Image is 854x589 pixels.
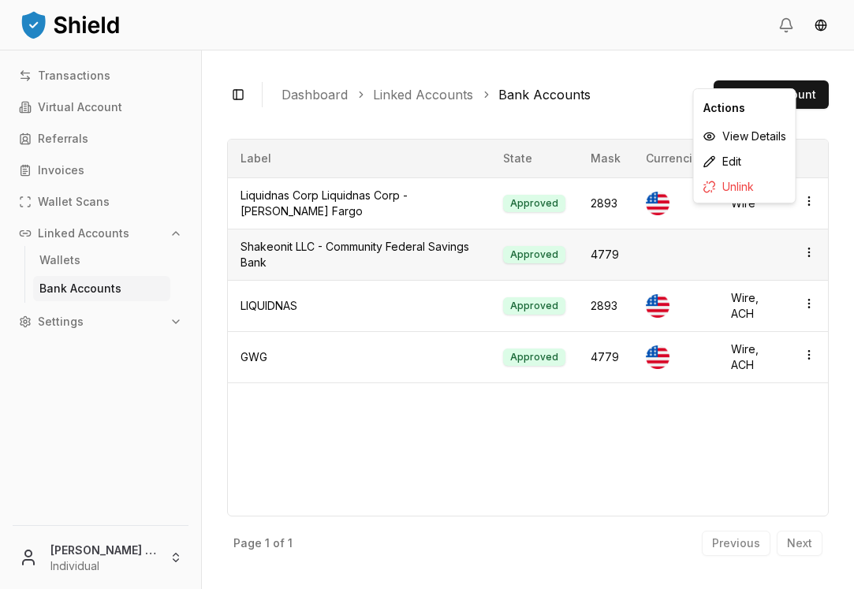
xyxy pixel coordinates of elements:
[373,85,473,104] a: Linked Accounts
[228,140,490,177] th: Label
[50,558,157,574] p: Individual
[38,316,84,327] p: Settings
[578,177,633,229] td: 2893
[578,229,633,280] td: 4779
[228,177,490,229] td: Liquidnas Corp Liquidnas Corp - [PERSON_NAME] Fargo
[745,87,816,103] span: Link Account
[697,149,792,174] div: Edit
[646,345,669,369] img: US Dollar
[38,133,88,144] p: Referrals
[233,538,262,549] p: Page
[38,165,84,176] p: Invoices
[265,538,270,549] p: 1
[498,85,591,104] a: Bank Accounts
[19,9,121,40] img: ShieldPay Logo
[39,283,121,294] p: Bank Accounts
[633,140,718,177] th: Currencies
[50,542,157,558] p: [PERSON_NAME] [PERSON_NAME]
[731,341,778,373] div: Wire, ACH
[646,192,669,215] img: US Dollar
[490,140,578,177] th: State
[731,290,778,322] div: Wire, ACH
[697,124,792,149] div: View Details
[228,331,490,382] td: GWG
[288,538,293,549] p: 1
[38,196,110,207] p: Wallet Scans
[38,102,122,113] p: Virtual Account
[228,280,490,331] td: LIQUIDNAS
[578,140,633,177] th: Mask
[273,538,285,549] p: of
[282,85,348,104] a: Dashboard
[38,228,129,239] p: Linked Accounts
[578,280,633,331] td: 2893
[38,70,110,81] p: Transactions
[578,331,633,382] td: 4779
[697,174,792,199] div: Unlink
[646,294,669,318] img: US Dollar
[228,229,490,280] td: Shakeonit LLC - Community Federal Savings Bank
[703,97,786,119] p: Actions
[282,85,701,104] nav: breadcrumb
[39,255,80,266] p: Wallets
